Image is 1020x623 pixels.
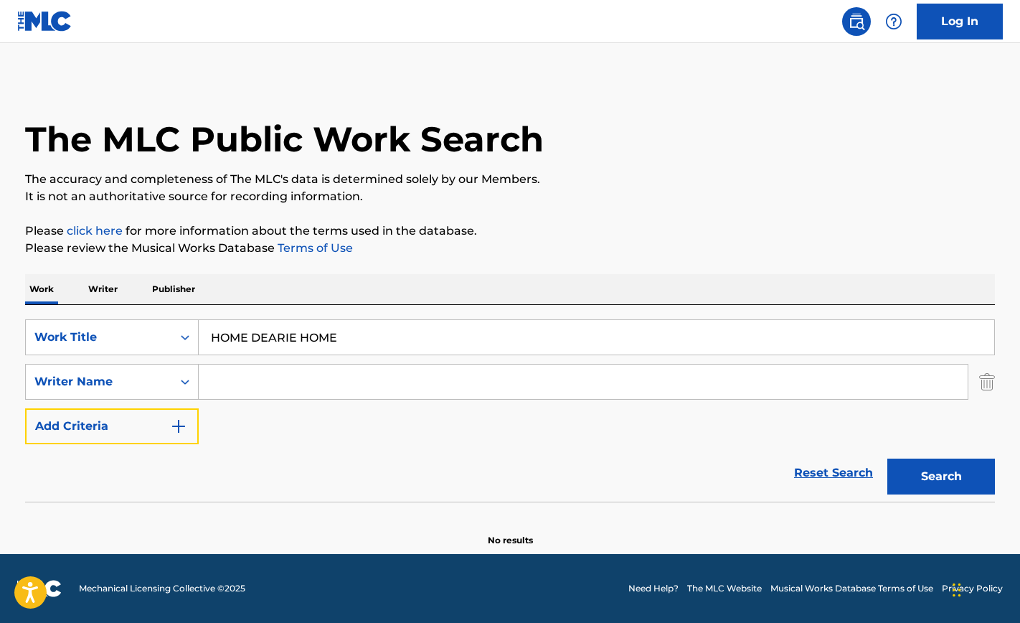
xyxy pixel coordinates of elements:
a: click here [67,224,123,238]
button: Search [887,459,995,495]
a: Log In [917,4,1003,39]
img: logo [17,580,62,597]
a: Need Help? [628,582,679,595]
a: Reset Search [787,457,880,489]
p: Publisher [148,274,199,304]
a: The MLC Website [687,582,762,595]
a: Public Search [842,7,871,36]
p: No results [488,517,533,547]
img: Delete Criterion [979,364,995,400]
h1: The MLC Public Work Search [25,118,544,161]
div: Help [879,7,908,36]
button: Add Criteria [25,408,199,444]
div: Work Title [34,329,164,346]
img: MLC Logo [17,11,72,32]
p: Please for more information about the terms used in the database. [25,222,995,240]
img: 9d2ae6d4665cec9f34b9.svg [170,418,187,435]
a: Musical Works Database Terms of Use [770,582,933,595]
p: It is not an authoritative source for recording information. [25,188,995,205]
p: Work [25,274,58,304]
iframe: Chat Widget [948,554,1020,623]
form: Search Form [25,319,995,502]
p: Please review the Musical Works Database [25,240,995,257]
a: Privacy Policy [942,582,1003,595]
img: help [885,13,902,30]
p: The accuracy and completeness of The MLC's data is determined solely by our Members. [25,171,995,188]
span: Mechanical Licensing Collective © 2025 [79,582,245,595]
p: Writer [84,274,122,304]
div: Drag [953,568,961,612]
img: search [848,13,865,30]
div: Writer Name [34,373,164,390]
a: Terms of Use [275,241,353,255]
